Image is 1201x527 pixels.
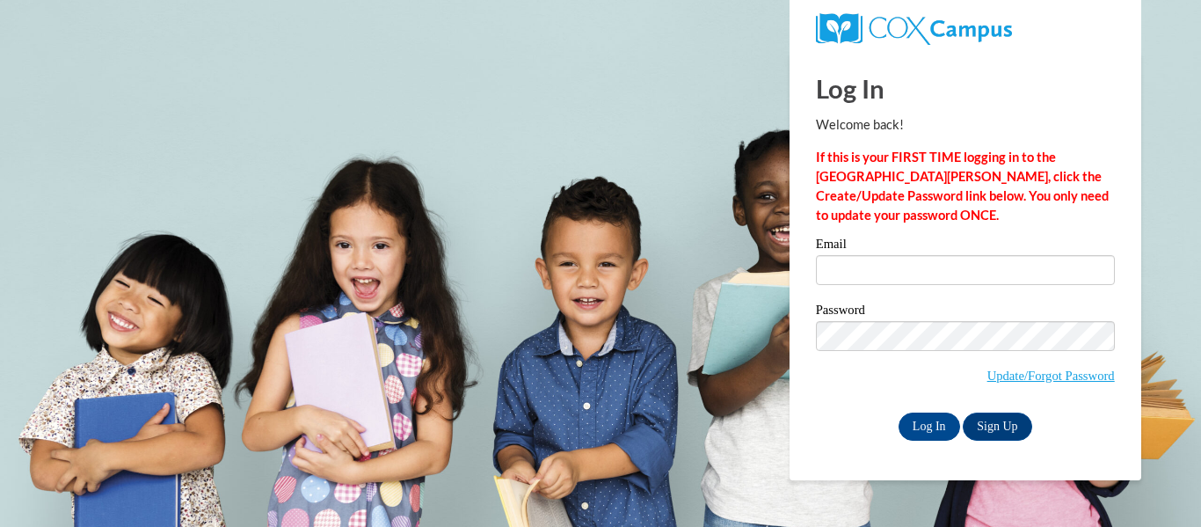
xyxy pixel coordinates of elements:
[963,413,1031,441] a: Sign Up
[816,115,1115,135] p: Welcome back!
[816,13,1012,45] img: COX Campus
[816,20,1012,35] a: COX Campus
[816,238,1115,255] label: Email
[899,413,960,441] input: Log In
[816,70,1115,106] h1: Log In
[816,304,1115,321] label: Password
[816,150,1109,223] strong: If this is your FIRST TIME logging in to the [GEOGRAPHIC_DATA][PERSON_NAME], click the Create/Upd...
[987,369,1115,383] a: Update/Forgot Password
